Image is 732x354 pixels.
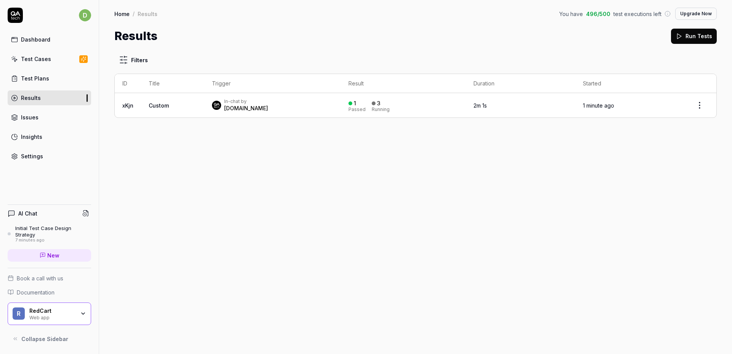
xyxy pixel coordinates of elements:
[21,55,51,63] div: Test Cases
[8,149,91,164] a: Settings
[8,110,91,125] a: Issues
[79,8,91,23] button: d
[583,102,614,109] time: 1 minute ago
[474,102,487,109] time: 2m 1s
[212,101,221,110] img: 7ccf6c19-61ad-4a6c-8811-018b02a1b829.jpg
[466,74,575,93] th: Duration
[149,102,169,109] span: Custom
[122,102,133,109] a: xKjn
[8,90,91,105] a: Results
[18,209,37,217] h4: AI Chat
[21,94,41,102] div: Results
[114,10,130,18] a: Home
[8,274,91,282] a: Book a call with us
[138,10,157,18] div: Results
[21,113,39,121] div: Issues
[8,249,91,262] a: New
[8,331,91,346] button: Collapse Sidebar
[613,10,661,18] span: test executions left
[141,74,204,93] th: Title
[29,307,75,314] div: RedCart
[224,105,268,112] div: [DOMAIN_NAME]
[586,10,610,18] span: 496 / 500
[47,251,59,259] span: New
[29,314,75,320] div: Web app
[8,32,91,47] a: Dashboard
[21,152,43,160] div: Settings
[13,307,25,320] span: R
[21,74,49,82] div: Test Plans
[377,100,380,107] div: 3
[114,27,157,45] h1: Results
[17,288,55,296] span: Documentation
[21,335,68,343] span: Collapse Sidebar
[354,100,356,107] div: 1
[8,129,91,144] a: Insights
[21,35,50,43] div: Dashboard
[8,51,91,66] a: Test Cases
[8,71,91,86] a: Test Plans
[115,74,141,93] th: ID
[15,225,91,238] div: Initial Test Case Design Strategy
[114,52,152,68] button: Filters
[675,8,717,20] button: Upgrade Now
[341,74,466,93] th: Result
[21,133,42,141] div: Insights
[8,303,91,325] button: RRedCartWeb app
[559,10,583,18] span: You have
[204,74,340,93] th: Trigger
[133,10,135,18] div: /
[17,274,63,282] span: Book a call with us
[8,225,91,243] a: Initial Test Case Design Strategy7 minutes ago
[224,98,268,105] div: In-chat by
[15,238,91,243] div: 7 minutes ago
[348,107,366,112] div: Passed
[372,107,390,112] div: Running
[575,74,683,93] th: Started
[671,29,717,44] button: Run Tests
[79,9,91,21] span: d
[8,288,91,296] a: Documentation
